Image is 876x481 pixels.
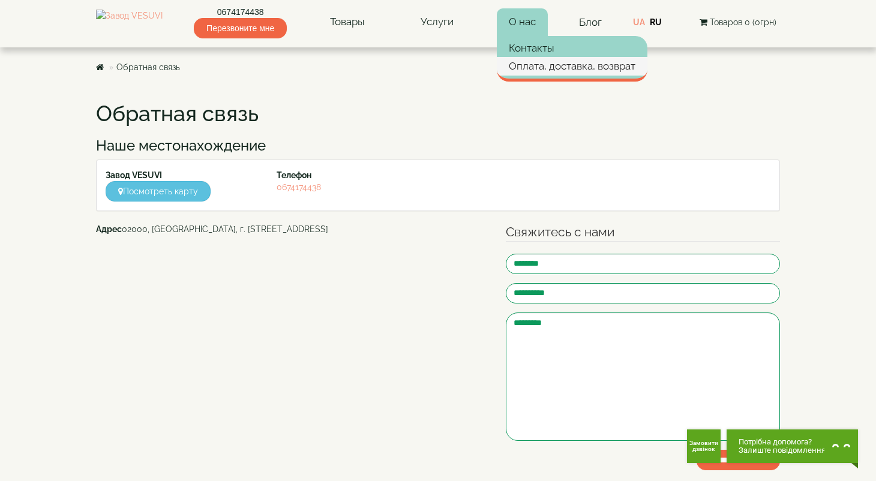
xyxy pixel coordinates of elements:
[506,223,781,242] legend: Свяжитесь с нами
[739,438,826,446] span: Потрібна допомога?
[579,16,602,28] a: Блог
[650,17,662,27] a: RU
[194,18,287,38] span: Перезвоните мне
[277,182,321,192] a: 0674174438
[633,17,645,27] a: UA
[96,10,163,35] img: Завод VESUVI
[96,102,780,126] h1: Обратная связь
[739,446,826,455] span: Залиште повідомлення
[727,429,858,463] button: Chat button
[96,223,488,235] address: 02000, [GEOGRAPHIC_DATA], г. [STREET_ADDRESS]
[106,170,162,180] strong: Завод VESUVI
[116,62,180,72] a: Обратная связь
[687,429,721,463] button: Get Call button
[497,8,548,36] a: О нас
[106,181,211,202] a: Посмотреть карту
[409,8,466,36] a: Услуги
[194,6,287,18] a: 0674174438
[318,8,377,36] a: Товары
[687,440,721,452] span: Замовити дзвінок
[277,170,311,180] strong: Телефон
[96,224,122,234] b: Адрес
[710,17,776,27] span: Товаров 0 (0грн)
[497,39,647,57] a: Контакты
[497,57,647,75] a: Оплата, доставка, возврат
[96,138,780,154] h3: Наше местонахождение
[696,16,780,29] button: Товаров 0 (0грн)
